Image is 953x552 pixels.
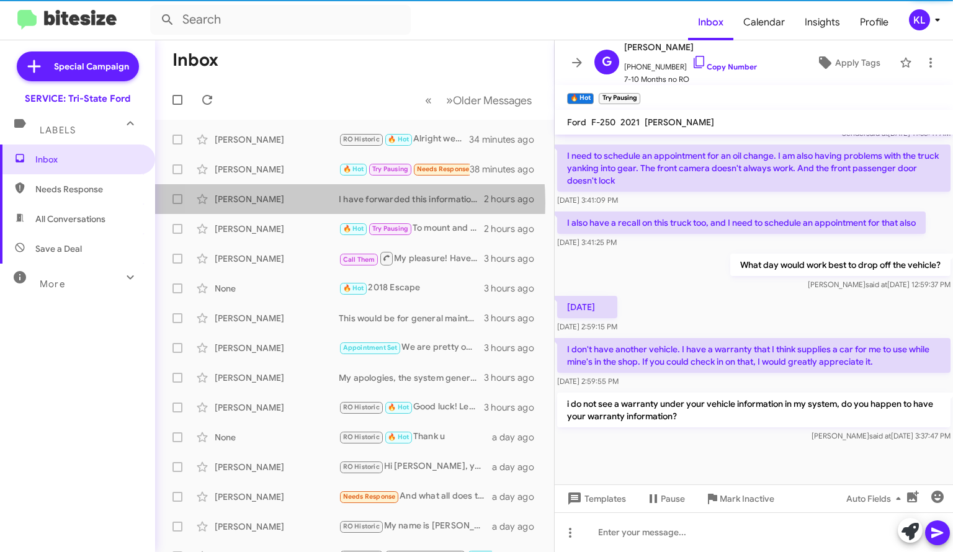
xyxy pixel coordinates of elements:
span: All Conversations [35,213,105,225]
div: [PERSON_NAME] [215,193,339,205]
div: a day ago [492,520,544,533]
div: [PERSON_NAME] [215,401,339,414]
span: RO Historic [343,403,380,411]
span: 🔥 Hot [388,433,409,441]
div: 2 hours ago [484,223,544,235]
button: Previous [418,87,439,113]
span: said at [866,280,887,289]
span: Mark Inactive [720,487,774,510]
div: SERVICE: Tri-State Ford [25,92,130,105]
div: My pleasure! Have a great day [339,251,484,266]
div: a day ago [492,431,544,443]
span: 2021 [620,117,640,128]
span: Call Them [343,256,375,264]
span: RO Historic [343,463,380,471]
div: And what all does the service include [339,489,492,504]
input: Search [150,5,411,35]
a: Inbox [688,4,733,40]
span: 🔥 Hot [388,135,409,143]
div: 3 hours ago [484,372,544,384]
div: 2018 Escape [339,281,484,295]
span: Needs Response [35,183,141,195]
span: [PERSON_NAME] [645,117,714,128]
span: Needs Response [343,492,396,501]
span: Appointment Set [343,344,398,352]
span: Ford [567,117,586,128]
div: [PERSON_NAME] [215,372,339,384]
div: Hi [PERSON_NAME], yes we wanted to touch base to let you know we can schedule these recall remedi... [339,460,492,474]
span: Pause [661,487,685,510]
a: Profile [850,4,898,40]
span: RO Historic [343,135,380,143]
div: a day ago [492,461,544,473]
nav: Page navigation example [418,87,539,113]
div: KL [909,9,930,30]
span: [PERSON_NAME] [624,40,757,55]
span: 7-10 Months no RO [624,73,757,86]
button: Mark Inactive [695,487,784,510]
div: None [215,431,339,443]
span: More [40,278,65,290]
div: [PERSON_NAME] [215,133,339,146]
p: I need to schedule an appointment for an oil change. I am also having problems with the truck yan... [557,145,951,192]
div: My apologies, the system generates messages every 5-6 months. Please disregard [339,372,484,384]
button: Pause [636,487,695,510]
button: Next [439,87,539,113]
span: Save a Deal [35,243,82,255]
div: 2 hours ago [484,193,544,205]
button: Templates [555,487,636,510]
span: [DATE] 2:59:55 PM [557,376,619,386]
div: Alright we will see you [DATE]! [339,132,470,146]
div: 38 minutes ago [470,163,544,176]
span: Older Messages [453,94,532,107]
span: [DATE] 3:41:09 PM [557,195,618,205]
span: RO Historic [343,433,380,441]
button: Apply Tags [802,51,893,74]
div: We are pretty open that day, would you prefer to wait or drop off? [339,341,484,355]
span: 🔥 Hot [343,165,364,173]
div: 3 hours ago [484,342,544,354]
a: Special Campaign [17,51,139,81]
span: 🔥 Hot [388,403,409,411]
p: I also have a recall on this truck too, and I need to schedule an appointment for that also [557,211,926,234]
span: RO Historic [343,522,380,530]
span: Special Campaign [54,60,129,73]
span: Try Pausing [372,165,408,173]
div: Good luck! Let us know if we can assist in any way [339,400,484,414]
div: [PERSON_NAME] [215,520,339,533]
p: i do not see a warranty under your vehicle information in my system, do you happen to have your w... [557,393,951,427]
small: Try Pausing [599,93,640,104]
small: 🔥 Hot [567,93,594,104]
p: What day would work best to drop off the vehicle? [730,254,951,276]
span: Try Pausing [372,225,408,233]
div: 3 hours ago [484,252,544,265]
span: » [446,92,453,108]
div: None [215,282,339,295]
div: [PERSON_NAME] [215,223,339,235]
span: 🔥 Hot [343,284,364,292]
div: This would be for general maintenance, Oil change and multipoint inspection [339,312,484,324]
span: [DATE] 2:59:15 PM [557,322,617,331]
span: Calendar [733,4,795,40]
span: Apply Tags [835,51,880,74]
div: I have forwarded this information over so we can update his information [339,193,484,205]
p: I don't have another vehicle. I have a warranty that I think supplies a car for me to use while m... [557,338,951,373]
span: [PERSON_NAME] [DATE] 3:37:47 PM [812,431,951,440]
div: Thank u [339,430,492,444]
span: Insights [795,4,850,40]
div: 3 hours ago [484,282,544,295]
span: « [425,92,432,108]
div: I don't have another vehicle. I have a warranty that I think supplies a car for me to use while m... [339,162,470,176]
span: [PERSON_NAME] [DATE] 12:59:37 PM [808,280,951,289]
span: Labels [40,125,76,136]
div: [PERSON_NAME] [215,461,339,473]
p: [DATE] [557,296,617,318]
button: KL [898,9,939,30]
button: Auto Fields [836,487,916,510]
h1: Inbox [172,50,218,70]
span: said at [869,431,891,440]
div: [PERSON_NAME] [215,342,339,354]
span: F-250 [591,117,615,128]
